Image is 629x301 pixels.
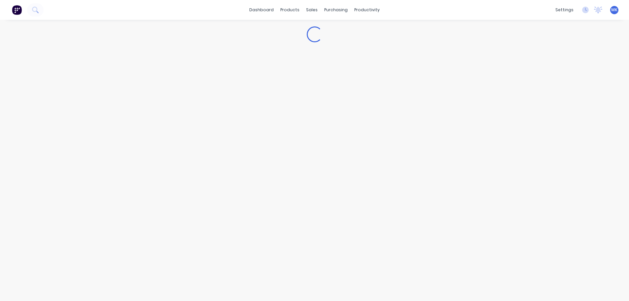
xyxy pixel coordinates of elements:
span: MK [611,7,617,13]
div: sales [303,5,321,15]
a: dashboard [246,5,277,15]
div: settings [552,5,577,15]
div: purchasing [321,5,351,15]
img: Factory [12,5,22,15]
div: products [277,5,303,15]
div: productivity [351,5,383,15]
